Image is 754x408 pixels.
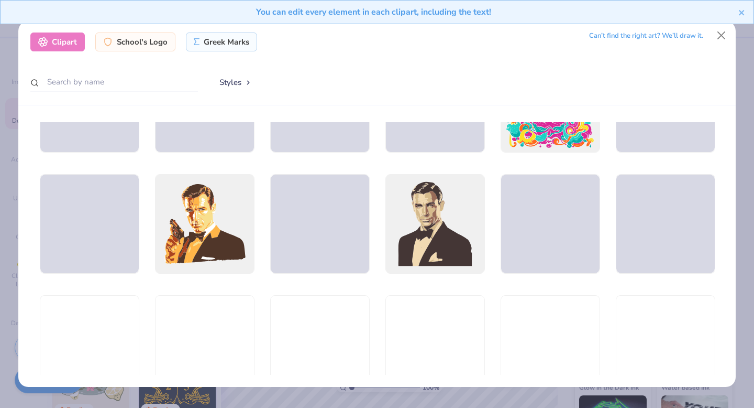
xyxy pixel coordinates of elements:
button: close [738,6,746,18]
div: Clipart [30,33,85,51]
div: Greek Marks [186,33,258,51]
div: You can edit every element in each clipart, including the text! [8,6,738,18]
input: Search by name [30,72,198,92]
button: Close [712,26,731,46]
button: Styles [208,72,263,92]
div: Can’t find the right art? We’ll draw it. [589,27,703,45]
div: School's Logo [95,33,175,51]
